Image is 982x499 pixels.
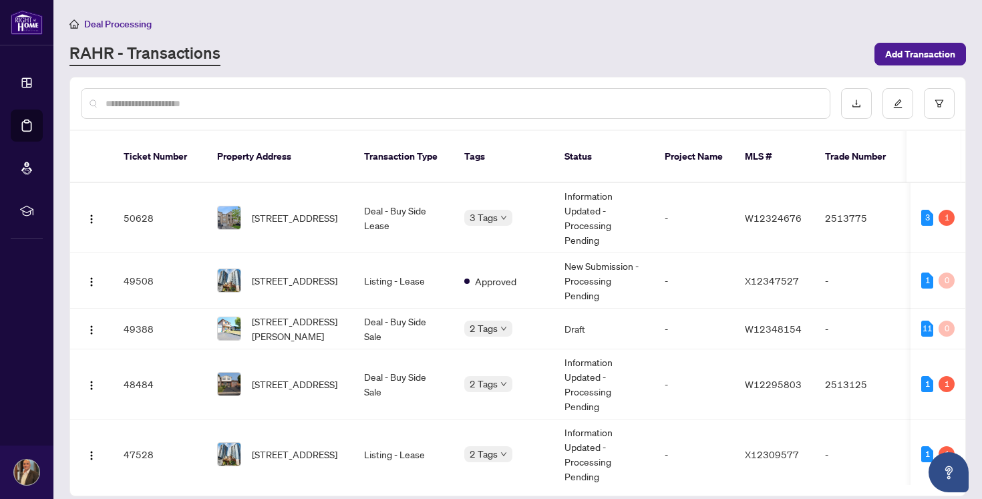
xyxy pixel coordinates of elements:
td: 47528 [113,420,206,490]
span: down [500,214,507,221]
div: 1 [921,273,933,289]
td: 49508 [113,253,206,309]
img: Logo [86,450,97,461]
th: Status [554,131,654,183]
img: thumbnail-img [218,269,240,292]
td: - [654,309,734,349]
th: Transaction Type [353,131,454,183]
button: filter [924,88,955,119]
td: 2513775 [814,183,908,253]
span: W12295803 [745,378,802,390]
th: Property Address [206,131,353,183]
span: edit [893,99,903,108]
div: 0 [939,321,955,337]
span: home [69,19,79,29]
img: Logo [86,325,97,335]
th: Trade Number [814,131,908,183]
td: - [654,349,734,420]
span: down [500,381,507,387]
span: [STREET_ADDRESS] [252,210,337,225]
td: 49388 [113,309,206,349]
div: 0 [939,273,955,289]
td: Deal - Buy Side Lease [353,183,454,253]
img: Profile Icon [14,460,39,485]
th: MLS # [734,131,814,183]
td: - [654,253,734,309]
div: 1 [939,210,955,226]
span: [STREET_ADDRESS] [252,447,337,462]
span: 2 Tags [470,446,498,462]
button: edit [882,88,913,119]
img: Logo [86,380,97,391]
td: 48484 [113,349,206,420]
div: 3 [921,210,933,226]
div: 1 [921,376,933,392]
th: Tags [454,131,554,183]
img: logo [11,10,43,35]
span: 3 Tags [470,210,498,225]
span: W12324676 [745,212,802,224]
span: Add Transaction [885,43,955,65]
img: thumbnail-img [218,317,240,340]
span: X12347527 [745,275,799,287]
td: Draft [554,309,654,349]
div: 1 [921,446,933,462]
button: Logo [81,207,102,228]
td: - [654,183,734,253]
th: Project Name [654,131,734,183]
td: Listing - Lease [353,253,454,309]
span: 2 Tags [470,376,498,391]
div: 1 [939,376,955,392]
img: thumbnail-img [218,206,240,229]
td: Deal - Buy Side Sale [353,309,454,349]
td: Listing - Lease [353,420,454,490]
span: filter [935,99,944,108]
button: Logo [81,444,102,465]
td: - [654,420,734,490]
td: 2513125 [814,349,908,420]
td: - [814,309,908,349]
button: download [841,88,872,119]
button: Logo [81,270,102,291]
span: down [500,451,507,458]
td: Information Updated - Processing Pending [554,420,654,490]
td: - [814,420,908,490]
span: [STREET_ADDRESS] [252,273,337,288]
td: Information Updated - Processing Pending [554,349,654,420]
td: Deal - Buy Side Sale [353,349,454,420]
span: W12348154 [745,323,802,335]
span: [STREET_ADDRESS][PERSON_NAME] [252,314,343,343]
button: Open asap [929,452,969,492]
span: [STREET_ADDRESS] [252,377,337,391]
td: New Submission - Processing Pending [554,253,654,309]
img: Logo [86,277,97,287]
button: Add Transaction [874,43,966,65]
span: X12309577 [745,448,799,460]
span: Deal Processing [84,18,152,30]
img: thumbnail-img [218,373,240,395]
span: download [852,99,861,108]
span: 2 Tags [470,321,498,336]
td: 50628 [113,183,206,253]
button: Logo [81,373,102,395]
div: 1 [939,446,955,462]
th: Ticket Number [113,131,206,183]
button: Logo [81,318,102,339]
td: - [814,253,908,309]
span: down [500,325,507,332]
a: RAHR - Transactions [69,42,220,66]
div: 11 [921,321,933,337]
img: thumbnail-img [218,443,240,466]
td: Information Updated - Processing Pending [554,183,654,253]
img: Logo [86,214,97,224]
span: Approved [475,274,516,289]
